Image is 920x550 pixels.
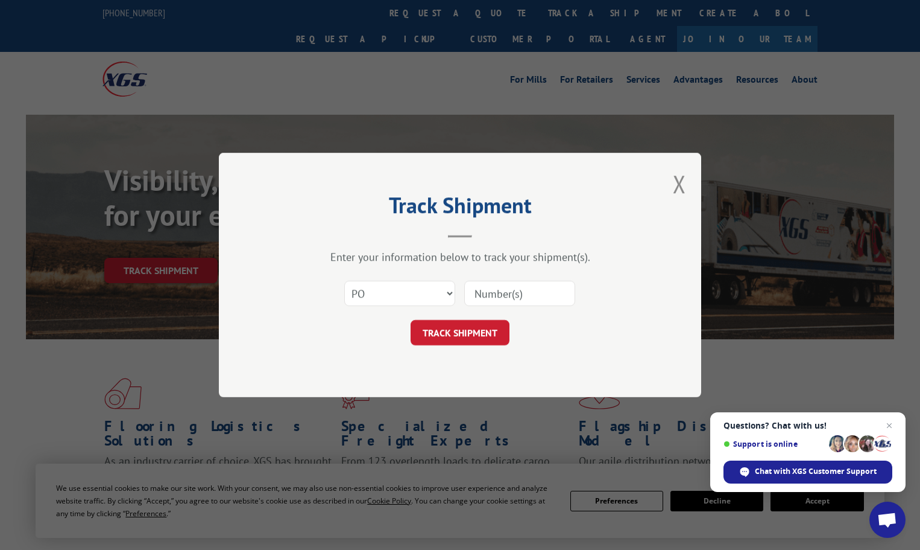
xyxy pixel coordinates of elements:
[279,197,641,220] h2: Track Shipment
[279,250,641,264] div: Enter your information below to track your shipment(s).
[723,461,892,484] span: Chat with XGS Customer Support
[869,502,906,538] a: Open chat
[723,440,825,449] span: Support is online
[464,281,575,306] input: Number(s)
[673,168,686,200] button: Close modal
[755,466,877,477] span: Chat with XGS Customer Support
[411,320,509,345] button: TRACK SHIPMENT
[723,421,892,430] span: Questions? Chat with us!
